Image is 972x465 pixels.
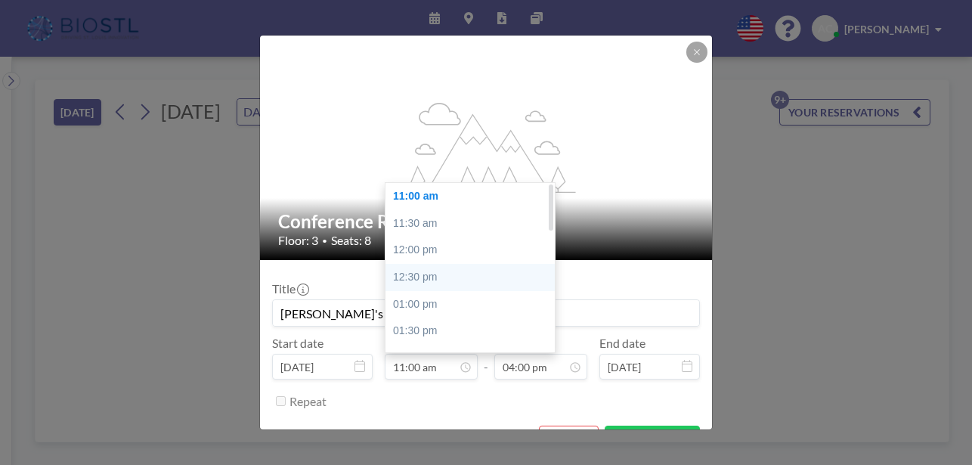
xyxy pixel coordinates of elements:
[278,233,318,248] span: Floor: 3
[272,281,308,296] label: Title
[605,426,700,452] button: SAVE CHANGES
[278,210,695,233] h2: Conference Room 324
[385,183,555,210] div: 11:00 am
[385,345,555,372] div: 02:00 pm
[272,336,323,351] label: Start date
[385,210,555,237] div: 11:30 am
[385,318,555,345] div: 01:30 pm
[484,341,488,374] span: -
[273,300,699,326] input: (No title)
[385,264,555,291] div: 12:30 pm
[289,394,327,409] label: Repeat
[385,291,555,318] div: 01:00 pm
[331,233,371,248] span: Seats: 8
[385,237,555,264] div: 12:00 pm
[599,336,645,351] label: End date
[398,101,576,192] g: flex-grow: 1.2;
[322,235,327,246] span: •
[539,426,599,452] button: REMOVE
